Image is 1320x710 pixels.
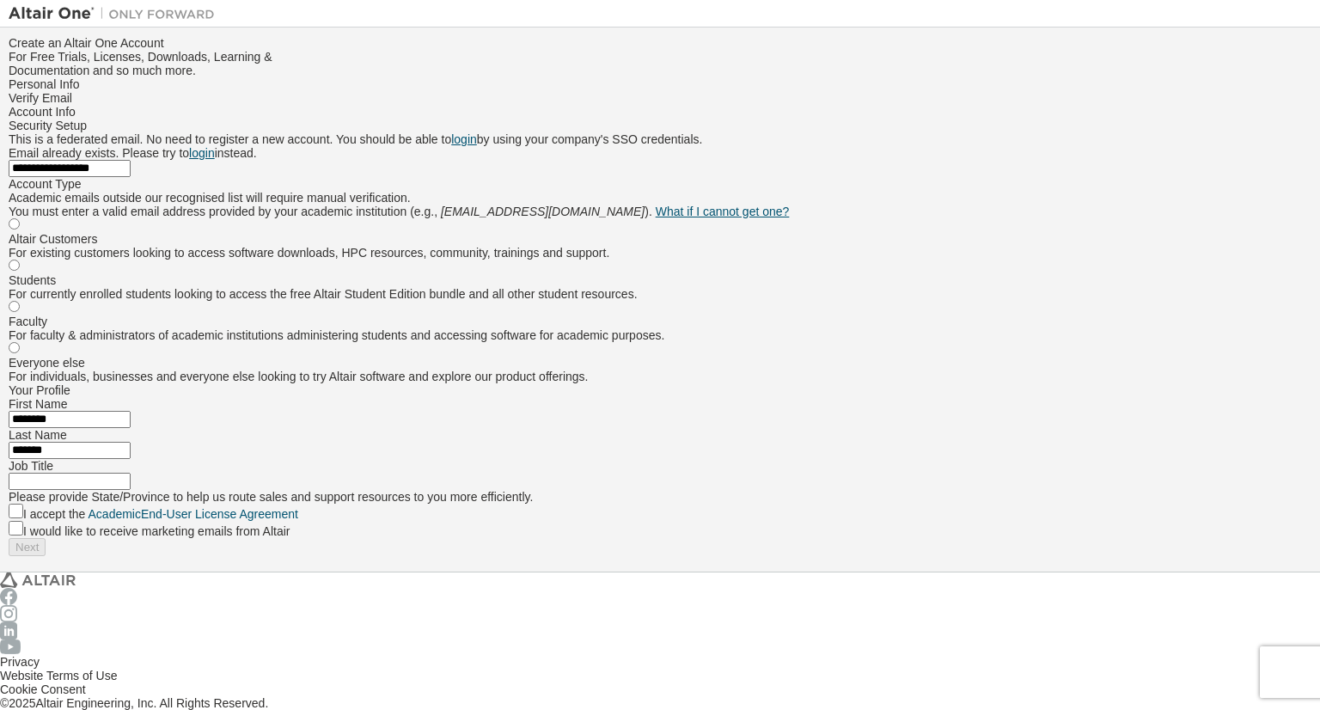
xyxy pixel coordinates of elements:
[9,105,1311,119] div: Account Info
[9,132,1311,146] div: This is a federated email. No need to register a new account. You should be able to by using your...
[9,91,1311,105] div: Verify Email
[9,370,1311,383] div: For individuals, businesses and everyone else looking to try Altair software and explore our prod...
[9,205,1311,218] div: You must enter a valid email address provided by your academic institution (e.g., ).
[9,119,1311,132] div: Security Setup
[9,50,1311,77] div: For Free Trials, Licenses, Downloads, Learning & Documentation and so much more.
[9,232,1311,246] div: Altair Customers
[9,459,53,473] label: Job Title
[189,146,215,160] a: login
[9,328,1311,342] div: For faculty & administrators of academic institutions administering students and accessing softwa...
[9,77,1311,91] div: Personal Info
[9,538,1311,556] div: Read and acccept EULA to continue
[9,36,1311,50] div: Create an Altair One Account
[23,507,298,521] label: I accept the
[9,246,1311,260] div: For existing customers looking to access software downloads, HPC resources, community, trainings ...
[9,191,1311,205] div: Academic emails outside our recognised list will require manual verification.
[9,177,1311,191] div: Account Type
[9,383,1311,397] div: Your Profile
[9,287,1311,301] div: For currently enrolled students looking to access the free Altair Student Edition bundle and all ...
[9,273,1311,287] div: Students
[451,132,477,146] a: login
[9,538,46,556] button: Next
[9,315,1311,328] div: Faculty
[89,507,298,521] a: Academic End-User License Agreement
[656,205,790,218] a: What if I cannot get one?
[23,524,290,538] label: I would like to receive marketing emails from Altair
[441,205,645,218] span: [EMAIL_ADDRESS][DOMAIN_NAME]
[9,356,1311,370] div: Everyone else
[9,490,1311,504] div: Please provide State/Province to help us route sales and support resources to you more efficiently.
[9,397,67,411] label: First Name
[9,146,1311,160] div: Email already exists. Please try to instead.
[9,428,67,442] label: Last Name
[9,5,223,22] img: Altair One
